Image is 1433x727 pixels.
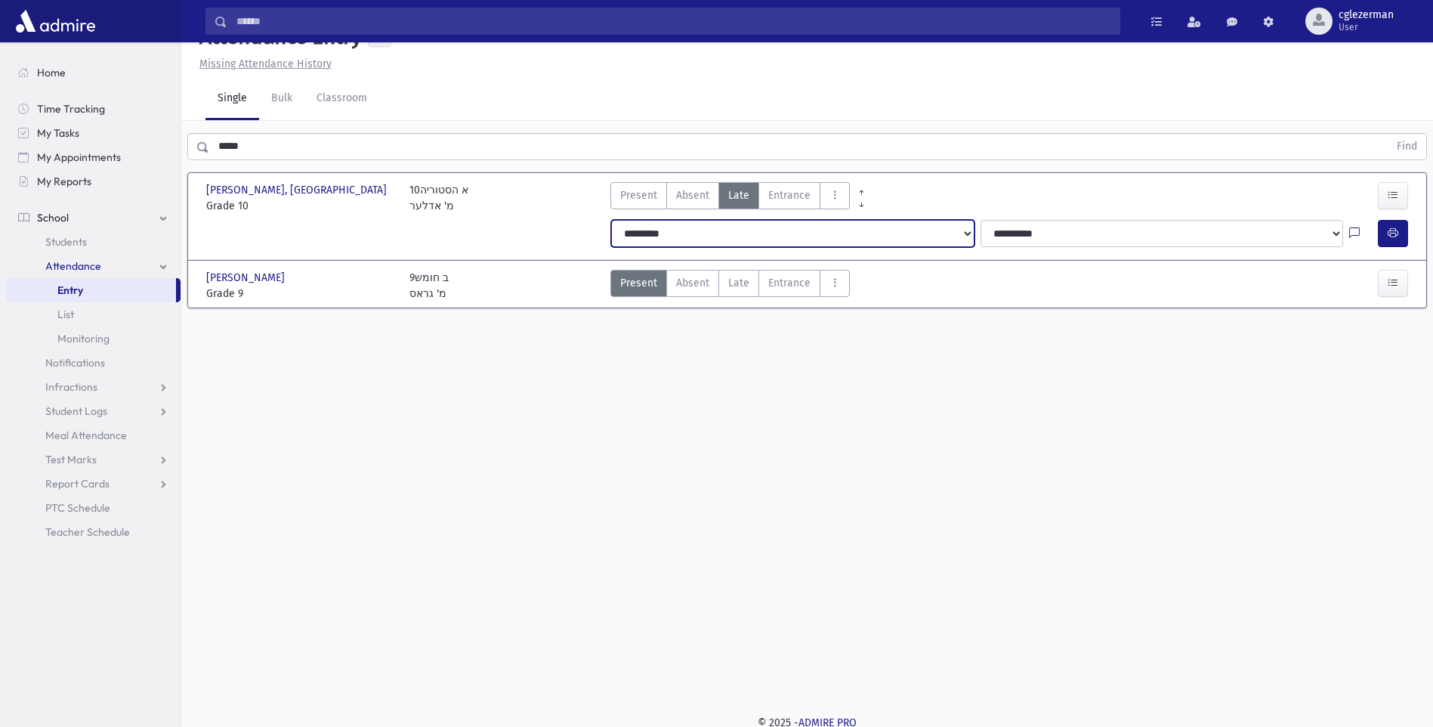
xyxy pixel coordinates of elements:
[45,235,87,249] span: Students
[6,206,181,230] a: School
[45,501,110,515] span: PTC Schedule
[6,447,181,472] a: Test Marks
[206,198,394,214] span: Grade 10
[304,78,379,120] a: Classroom
[610,182,850,214] div: AttTypes
[768,187,811,203] span: Entrance
[610,270,850,302] div: AttTypes
[6,375,181,399] a: Infractions
[6,230,181,254] a: Students
[57,283,83,297] span: Entry
[45,453,97,466] span: Test Marks
[12,6,99,36] img: AdmirePro
[45,356,105,370] span: Notifications
[676,187,709,203] span: Absent
[57,332,110,345] span: Monitoring
[6,423,181,447] a: Meal Attendance
[37,66,66,79] span: Home
[6,121,181,145] a: My Tasks
[6,278,176,302] a: Entry
[227,8,1120,35] input: Search
[409,270,449,302] div: 9ב חומש מ' גראס
[259,78,304,120] a: Bulk
[45,380,97,394] span: Infractions
[6,472,181,496] a: Report Cards
[206,286,394,302] span: Grade 9
[45,477,110,490] span: Report Cards
[6,254,181,278] a: Attendance
[1339,21,1394,33] span: User
[45,428,127,442] span: Meal Attendance
[6,351,181,375] a: Notifications
[6,60,181,85] a: Home
[193,57,332,70] a: Missing Attendance History
[199,57,332,70] u: Missing Attendance History
[6,97,181,121] a: Time Tracking
[37,211,69,224] span: School
[676,275,709,291] span: Absent
[620,275,657,291] span: Present
[45,404,107,418] span: Student Logs
[6,399,181,423] a: Student Logs
[1339,9,1394,21] span: cglezerman
[409,182,468,214] div: 10א הסטוריה מ' אדלער
[206,182,390,198] span: [PERSON_NAME], [GEOGRAPHIC_DATA]
[206,270,288,286] span: [PERSON_NAME]
[37,126,79,140] span: My Tasks
[45,525,130,539] span: Teacher Schedule
[37,175,91,188] span: My Reports
[620,187,657,203] span: Present
[6,169,181,193] a: My Reports
[205,78,259,120] a: Single
[6,326,181,351] a: Monitoring
[1388,134,1426,159] button: Find
[37,150,121,164] span: My Appointments
[728,275,749,291] span: Late
[37,102,105,116] span: Time Tracking
[768,275,811,291] span: Entrance
[728,187,749,203] span: Late
[6,145,181,169] a: My Appointments
[6,520,181,544] a: Teacher Schedule
[6,496,181,520] a: PTC Schedule
[45,259,101,273] span: Attendance
[6,302,181,326] a: List
[57,308,74,321] span: List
